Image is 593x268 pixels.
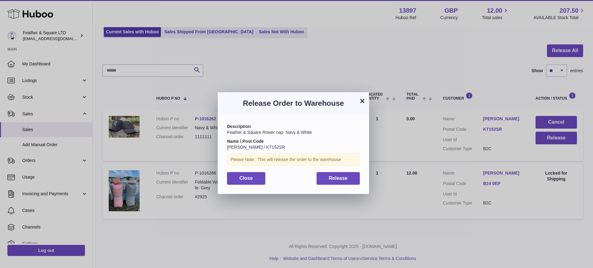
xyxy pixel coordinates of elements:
[227,153,360,166] div: Please Note : This will release the order to the warehouse
[227,145,285,150] span: [PERSON_NAME] / KT152SR
[227,130,312,135] span: Feather & Square Rower cap- Navy & White
[227,124,251,129] strong: Description
[317,172,360,185] button: Release
[227,139,264,144] strong: Name / Post Code
[227,98,360,108] h3: Release Order to Warehouse
[329,175,348,181] span: Release
[227,172,265,185] button: Close
[359,97,366,105] button: ×
[239,175,253,181] span: Close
